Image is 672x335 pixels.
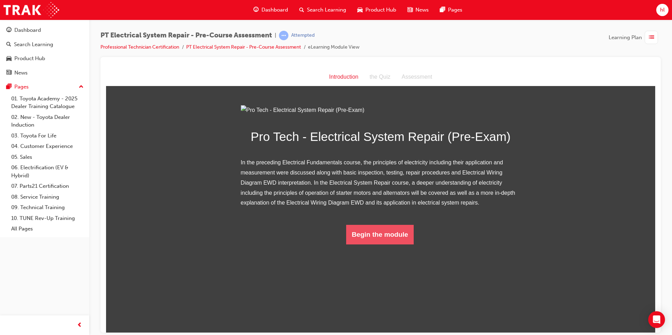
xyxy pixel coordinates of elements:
[8,93,86,112] a: 01. Toyota Academy - 2025 Dealer Training Catalogue
[3,66,86,79] a: News
[253,6,259,14] span: guage-icon
[275,31,276,40] span: |
[8,192,86,202] a: 08. Service Training
[415,6,429,14] span: News
[8,213,86,224] a: 10. TUNE Rev-Up Training
[290,4,332,14] div: Assessment
[3,52,86,65] a: Product Hub
[352,3,402,17] a: car-iconProduct Hub
[14,69,28,77] div: News
[14,83,29,91] div: Pages
[3,24,86,37] a: Dashboard
[261,6,288,14] span: Dashboard
[6,70,12,76] span: news-icon
[8,162,86,181] a: 06. Electrification (EV & Hybrid)
[6,42,11,48] span: search-icon
[3,80,86,93] button: Pages
[14,55,45,63] div: Product Hub
[648,311,665,328] div: Open Intercom Messenger
[660,6,665,14] span: hl
[299,6,304,14] span: search-icon
[3,38,86,51] a: Search Learning
[402,3,434,17] a: news-iconNews
[308,43,359,51] li: eLearning Module View
[100,44,179,50] a: Professional Technician Certification
[291,32,315,39] div: Attempted
[279,31,288,40] span: learningRecordVerb_ATTEMPT-icon
[407,6,413,14] span: news-icon
[8,152,86,163] a: 05. Sales
[448,6,462,14] span: Pages
[6,56,12,62] span: car-icon
[609,31,661,44] button: Learning Plan
[357,6,363,14] span: car-icon
[14,41,53,49] div: Search Learning
[307,6,346,14] span: Search Learning
[365,6,396,14] span: Product Hub
[656,4,668,16] button: hl
[14,26,41,34] div: Dashboard
[8,181,86,192] a: 07. Parts21 Certification
[3,2,59,18] img: Trak
[8,223,86,234] a: All Pages
[294,3,352,17] a: search-iconSearch Learning
[8,202,86,213] a: 09. Technical Training
[6,84,12,90] span: pages-icon
[79,83,84,92] span: up-icon
[8,130,86,141] a: 03. Toyota For Life
[135,58,415,79] h1: Pro Tech - Electrical System Repair (Pre-Exam)
[8,112,86,130] a: 02. New - Toyota Dealer Induction
[258,4,290,14] div: the Quiz
[434,3,468,17] a: pages-iconPages
[77,321,82,330] span: prev-icon
[8,141,86,152] a: 04. Customer Experience
[100,31,272,40] span: PT Electrical System Repair - Pre-Course Assessment
[186,44,301,50] a: PT Electrical System Repair - Pre-Course Assessment
[609,34,642,42] span: Learning Plan
[3,22,86,80] button: DashboardSearch LearningProduct HubNews
[649,33,654,42] span: list-icon
[217,4,258,14] div: Introduction
[6,27,12,34] span: guage-icon
[248,3,294,17] a: guage-iconDashboard
[135,90,415,140] p: In the preceding Electrical Fundamentals course, the principles of electricity including their ap...
[440,6,445,14] span: pages-icon
[135,37,415,47] img: Pro Tech - Electrical System Repair (Pre-Exam)
[240,157,308,176] button: Begin the module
